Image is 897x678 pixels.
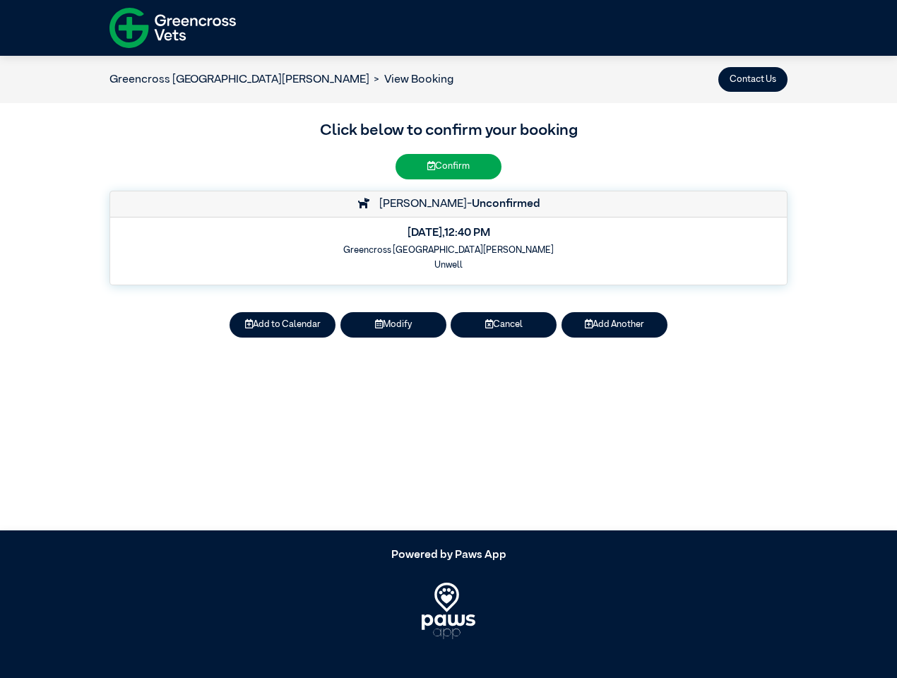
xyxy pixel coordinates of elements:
button: Confirm [396,154,501,179]
h6: Unwell [119,260,778,270]
span: [PERSON_NAME] [372,198,467,210]
button: Add Another [562,312,667,337]
li: View Booking [369,71,453,88]
button: Modify [340,312,446,337]
h6: Greencross [GEOGRAPHIC_DATA][PERSON_NAME] [119,245,778,256]
h3: Click below to confirm your booking [109,119,788,143]
strong: Unconfirmed [472,198,540,210]
button: Add to Calendar [230,312,335,337]
img: f-logo [109,4,236,52]
h5: Powered by Paws App [109,549,788,562]
nav: breadcrumb [109,71,453,88]
button: Cancel [451,312,557,337]
button: Contact Us [718,67,788,92]
span: - [467,198,540,210]
a: Greencross [GEOGRAPHIC_DATA][PERSON_NAME] [109,74,369,85]
img: PawsApp [422,583,476,639]
h5: [DATE] , 12:40 PM [119,227,778,240]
